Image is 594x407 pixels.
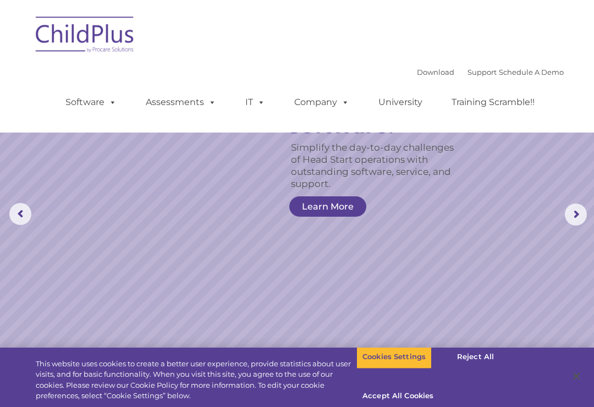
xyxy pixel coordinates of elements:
[289,196,366,217] a: Learn More
[54,91,128,113] a: Software
[499,68,564,76] a: Schedule A Demo
[30,9,140,64] img: ChildPlus by Procare Solutions
[234,91,276,113] a: IT
[291,141,465,190] rs-layer: Simplify the day-to-day challenges of Head Start operations with outstanding software, service, a...
[441,91,546,113] a: Training Scramble!!
[36,359,356,402] div: This website uses cookies to create a better user experience, provide statistics about user visit...
[564,364,588,388] button: Close
[468,68,497,76] a: Support
[417,68,454,76] a: Download
[356,345,432,369] button: Cookies Settings
[289,69,474,137] rs-layer: The ORIGINAL Head Start software.
[441,345,510,369] button: Reject All
[283,91,360,113] a: Company
[417,68,564,76] font: |
[367,91,433,113] a: University
[135,91,227,113] a: Assessments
